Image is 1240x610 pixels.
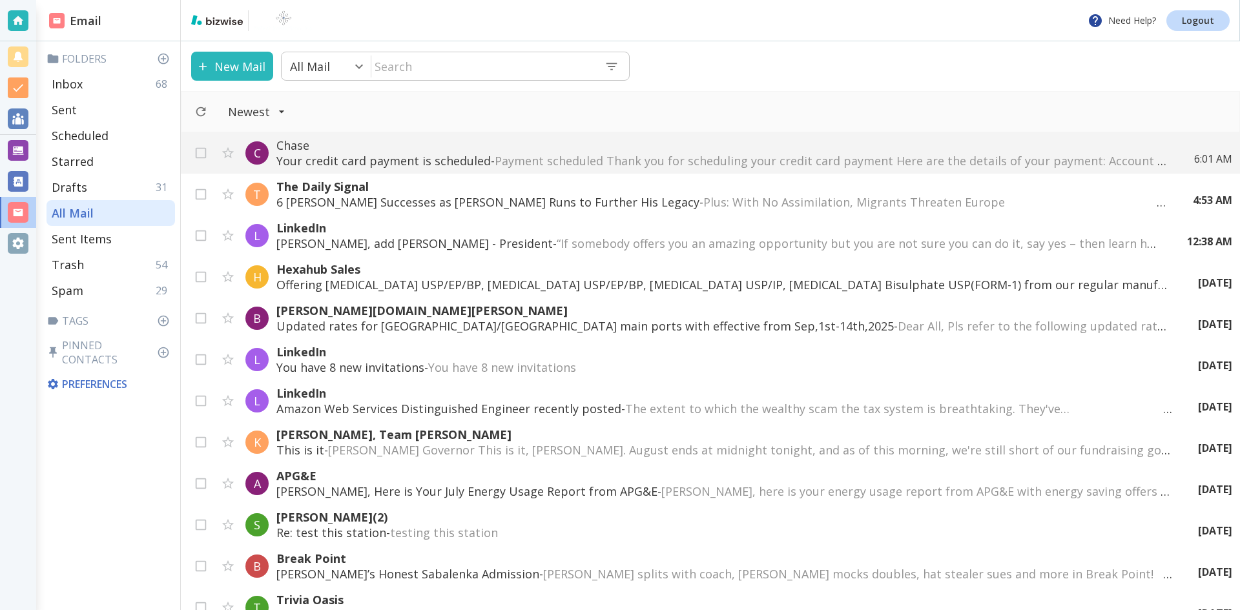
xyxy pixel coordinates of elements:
[253,558,261,574] p: B
[1166,10,1230,31] a: Logout
[276,261,1172,277] p: Hexahub Sales
[253,269,262,285] p: H
[1198,441,1232,455] p: [DATE]
[276,318,1172,334] p: Updated rates for [GEOGRAPHIC_DATA]/[GEOGRAPHIC_DATA] main ports with effective from Sep,1st-14th...
[1198,524,1232,538] p: [DATE]
[44,372,175,396] div: Preferences
[49,12,101,30] h2: Email
[254,476,261,491] p: A
[276,385,1172,401] p: LinkedIn
[156,283,172,298] p: 29
[46,71,175,97] div: Inbox68
[52,257,84,272] p: Trash
[276,179,1167,194] p: The Daily Signal
[276,153,1168,168] p: Your credit card payment is scheduled -
[156,77,172,91] p: 68
[189,100,212,123] button: Refresh
[1182,16,1214,25] p: Logout
[371,53,594,79] input: Search
[1198,317,1232,331] p: [DATE]
[276,303,1172,318] p: [PERSON_NAME][DOMAIN_NAME][PERSON_NAME]
[52,154,94,169] p: Starred
[276,220,1161,236] p: LinkedIn
[276,592,1172,607] p: Trivia Oasis
[276,427,1172,442] p: [PERSON_NAME], Team [PERSON_NAME]
[254,145,261,161] p: C
[276,509,1172,525] p: [PERSON_NAME] (2)
[52,205,94,221] p: All Mail
[46,252,175,278] div: Trash54
[46,377,172,391] p: Preferences
[52,283,83,298] p: Spam
[254,517,260,533] p: S
[49,13,65,28] img: DashboardSidebarEmail.svg
[254,434,261,450] p: K
[276,442,1172,458] p: This is it -
[276,401,1172,416] p: Amazon Web Services Distinguished Engineer recently posted -
[276,525,1172,540] p: Re: test this station -
[1198,358,1232,372] p: [DATE]
[276,344,1172,360] p: LinkedIn
[276,137,1168,153] p: Chase
[276,483,1172,499] p: [PERSON_NAME], Here is Your July Energy Usage Report from APG&E -
[1088,13,1156,28] p: Need Help?
[428,360,857,375] span: You have 8 new invitations ͏ ͏ ͏ ͏ ͏ ͏ ͏ ͏ ͏ ͏ ͏ ͏ ͏ ͏ ͏ ͏ ͏ ͏ ͏ ͏ ͏ ͏ ͏ ͏ ͏ ͏ ͏ ͏ ͏ ͏ ͏ ͏ ͏ ͏ ͏ ...
[276,236,1161,251] p: [PERSON_NAME], add [PERSON_NAME] - President -
[1194,152,1232,166] p: 6:01 AM
[46,97,175,123] div: Sent
[46,148,175,174] div: Starred
[276,566,1172,582] p: [PERSON_NAME]’s Honest Sabalenka Admission -
[254,10,313,31] img: BioTech International
[46,278,175,303] div: Spam29
[191,52,273,81] button: New Mail
[254,352,260,367] p: L
[276,277,1172,292] p: Offering [MEDICAL_DATA] USP/EP/BP, [MEDICAL_DATA] USP/EP/BP, [MEDICAL_DATA] USP/IP, [MEDICAL_DATA...
[1198,565,1232,579] p: [DATE]
[52,128,108,143] p: Scheduled
[276,468,1172,483] p: APG&E
[52,179,87,195] p: Drafts
[52,102,77,117] p: Sent
[254,228,260,243] p: L
[46,338,175,367] p: Pinned Contacts
[290,59,330,74] p: All Mail
[276,551,1172,566] p: Break Point
[253,187,261,202] p: T
[46,174,175,200] div: Drafts31
[1193,193,1232,207] p: 4:53 AM
[156,258,172,272] p: 54
[1198,400,1232,414] p: [DATE]
[1198,276,1232,290] p: [DATE]
[276,194,1167,210] p: 6 [PERSON_NAME] Successes as [PERSON_NAME] Runs to Further His Legacy -
[156,180,172,194] p: 31
[276,360,1172,375] p: You have 8 new invitations -
[254,393,260,409] p: L
[52,231,112,247] p: Sent Items
[46,52,175,66] p: Folders
[215,97,298,126] button: Filter
[46,226,175,252] div: Sent Items
[52,76,83,92] p: Inbox
[46,200,175,226] div: All Mail
[46,123,175,148] div: Scheduled
[253,310,261,326] p: B
[390,525,498,540] span: testing this station
[1187,234,1232,249] p: 12:38 AM
[191,15,243,25] img: bizwise
[46,314,175,328] p: Tags
[1198,482,1232,496] p: [DATE]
